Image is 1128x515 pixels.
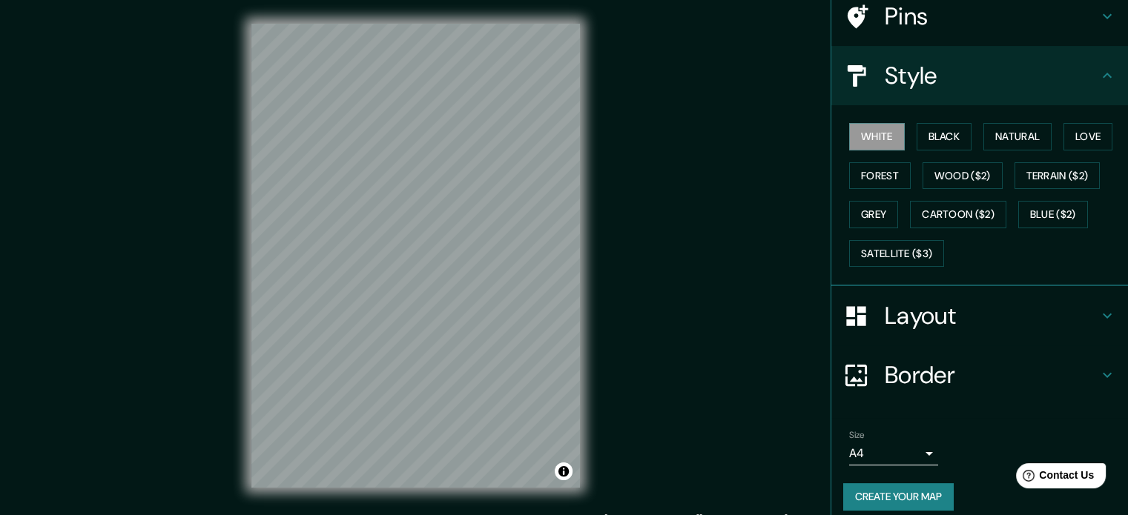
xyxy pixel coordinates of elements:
[251,24,580,488] canvas: Map
[849,240,944,268] button: Satellite ($3)
[885,61,1098,90] h4: Style
[885,1,1098,31] h4: Pins
[831,286,1128,345] div: Layout
[849,162,911,190] button: Forest
[831,345,1128,405] div: Border
[1018,201,1088,228] button: Blue ($2)
[885,360,1098,390] h4: Border
[849,123,905,150] button: White
[983,123,1052,150] button: Natural
[555,462,573,480] button: Toggle attribution
[1015,162,1101,190] button: Terrain ($2)
[1063,123,1112,150] button: Love
[831,46,1128,105] div: Style
[885,301,1098,330] h4: Layout
[910,201,1006,228] button: Cartoon ($2)
[843,483,954,511] button: Create your map
[849,429,865,442] label: Size
[917,123,972,150] button: Black
[849,201,898,228] button: Grey
[849,442,938,465] div: A4
[923,162,1003,190] button: Wood ($2)
[996,457,1112,499] iframe: Help widget launcher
